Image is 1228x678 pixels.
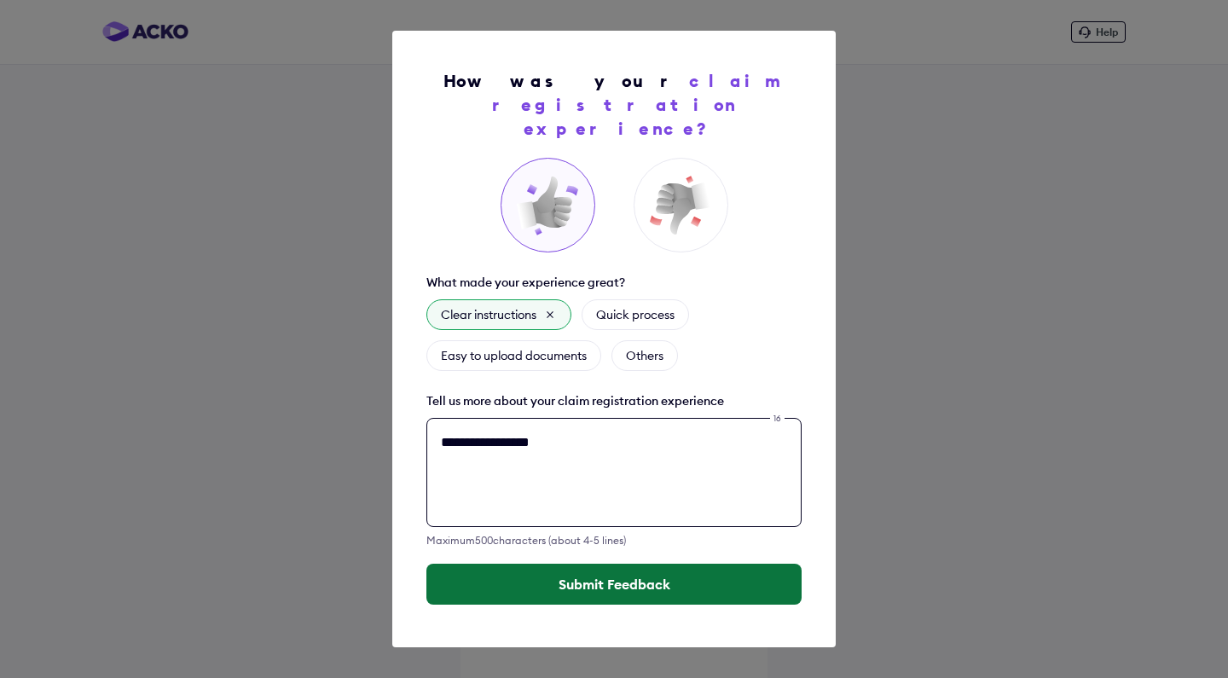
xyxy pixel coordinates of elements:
[426,392,724,409] div: Tell us more about your claim registration experience
[426,564,802,605] button: Submit Feedback
[582,299,689,330] div: Quick process
[426,274,625,291] div: What made your experience great?
[426,534,802,547] div: Maximum 500 characters (about 4-5 lines)
[435,69,793,141] div: How was your
[611,340,678,371] div: Others
[492,70,785,139] span: claim registration experience?
[426,340,601,371] div: Easy to upload documents
[426,299,571,330] div: Clear instructions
